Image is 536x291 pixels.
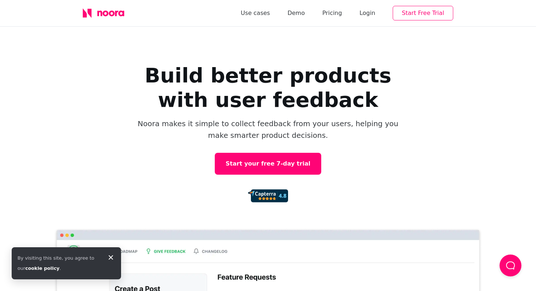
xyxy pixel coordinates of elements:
[248,189,288,202] img: 92d72d4f0927c2c8b0462b8c7b01ca97.png
[322,8,342,18] a: Pricing
[25,265,59,271] a: cookie policy
[241,8,270,18] a: Use cases
[287,8,305,18] a: Demo
[137,118,399,141] p: Noora makes it simple to collect feedback from your users, helping you make smarter product decis...
[215,153,321,175] a: Start your free 7-day trial
[360,8,375,18] div: Login
[122,63,414,112] h1: Build better products with user feedback
[500,255,521,276] button: Load Chat
[18,253,101,273] div: By visiting this site, you agree to our .
[393,6,453,20] button: Start Free Trial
